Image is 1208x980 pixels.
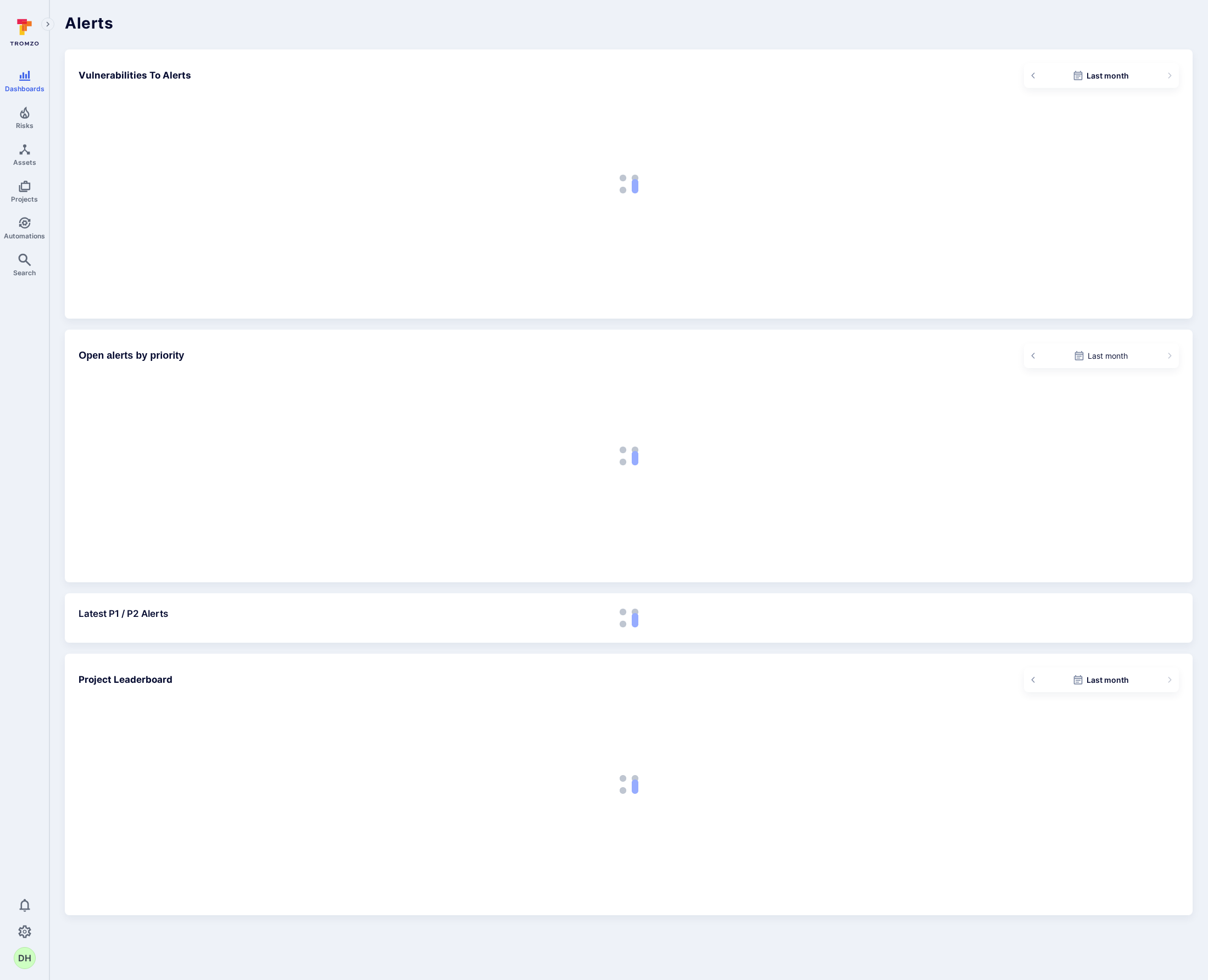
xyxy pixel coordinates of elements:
h3: Vulnerabilities To Alerts [79,69,191,83]
h4: Open alerts by priority [79,349,184,362]
div: Last month [1044,674,1159,686]
div: Latest P1 / P2 Alerts [79,607,1179,621]
span: Projects [11,195,38,203]
span: Search [13,269,36,277]
h1: Alerts [65,15,1193,31]
span: Dashboards [5,85,44,93]
div: Last month [1044,350,1159,361]
span: Automations [4,232,45,240]
h3: Project Leaderboard [79,673,172,687]
i: Expand navigation menu [44,20,52,29]
button: Expand navigation menu [41,18,54,31]
button: DH [14,947,36,969]
span: Assets [13,158,36,166]
span: Risks [16,121,34,130]
div: alert trends by priority [65,330,1193,582]
div: Daniel Harvey [14,947,36,969]
div: Last month [1044,70,1159,81]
